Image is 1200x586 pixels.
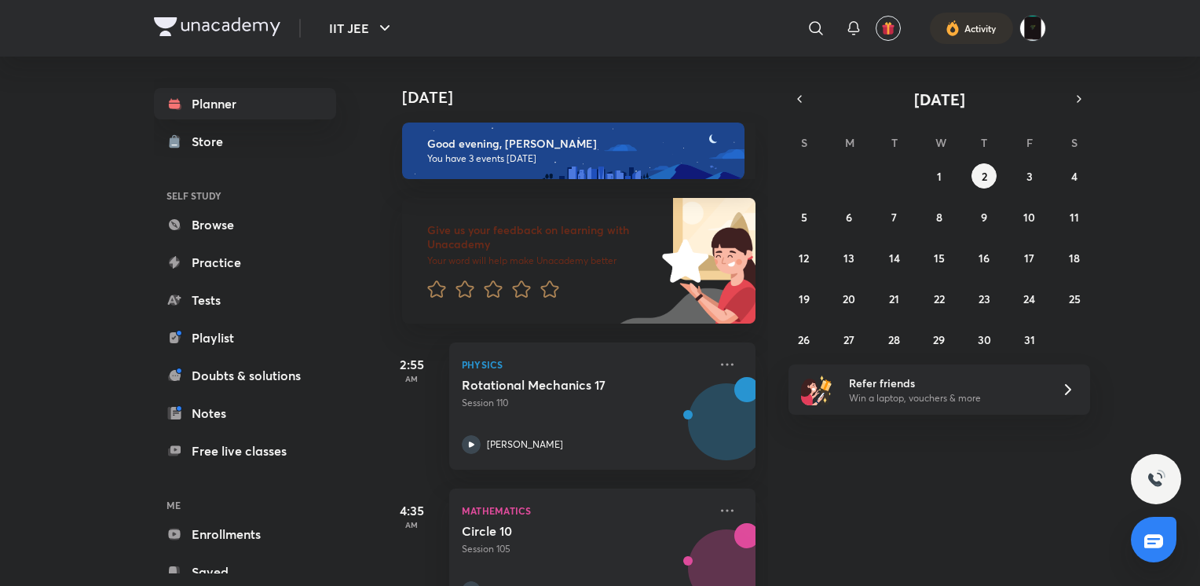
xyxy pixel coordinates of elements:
a: Enrollments [154,518,336,550]
abbr: October 25, 2025 [1069,291,1081,306]
a: Planner [154,88,336,119]
h6: SELF STUDY [154,182,336,209]
abbr: October 19, 2025 [799,291,810,306]
p: [PERSON_NAME] [487,438,563,452]
abbr: October 5, 2025 [801,210,807,225]
h5: 4:35 [380,501,443,520]
h6: Refer friends [849,375,1042,391]
abbr: October 15, 2025 [934,251,945,266]
button: October 3, 2025 [1017,163,1042,189]
abbr: October 14, 2025 [889,251,900,266]
h6: Give us your feedback on learning with Unacademy [427,223,657,251]
button: October 24, 2025 [1017,286,1042,311]
div: Store [192,132,232,151]
button: October 23, 2025 [971,286,997,311]
abbr: October 27, 2025 [843,332,854,347]
span: [DATE] [914,89,965,110]
h5: Circle 10 [462,523,657,539]
button: October 7, 2025 [882,204,907,229]
abbr: Thursday [981,135,987,150]
button: October 26, 2025 [792,327,817,352]
abbr: October 13, 2025 [843,251,854,266]
abbr: Monday [845,135,854,150]
abbr: October 2, 2025 [982,169,987,184]
abbr: October 22, 2025 [934,291,945,306]
abbr: October 28, 2025 [888,332,900,347]
button: October 2, 2025 [971,163,997,189]
button: October 5, 2025 [792,204,817,229]
button: October 6, 2025 [836,204,862,229]
button: avatar [876,16,901,41]
button: October 21, 2025 [882,286,907,311]
button: October 4, 2025 [1062,163,1087,189]
img: Anurag Agarwal [1019,15,1046,42]
button: October 20, 2025 [836,286,862,311]
abbr: Wednesday [935,135,946,150]
abbr: Friday [1026,135,1033,150]
h4: [DATE] [402,88,771,107]
abbr: October 18, 2025 [1069,251,1080,266]
p: Session 110 [462,396,708,410]
abbr: October 23, 2025 [979,291,990,306]
a: Free live classes [154,435,336,467]
button: October 1, 2025 [927,163,952,189]
button: October 28, 2025 [882,327,907,352]
abbr: October 6, 2025 [846,210,852,225]
a: Practice [154,247,336,278]
button: October 13, 2025 [836,245,862,270]
img: Company Logo [154,17,280,36]
img: ttu [1147,470,1165,489]
button: October 22, 2025 [927,286,952,311]
button: October 16, 2025 [971,245,997,270]
p: Physics [462,355,708,374]
p: You have 3 events [DATE] [427,152,730,165]
abbr: October 21, 2025 [889,291,899,306]
button: IIT JEE [320,13,404,44]
img: feedback_image [609,198,755,324]
button: October 31, 2025 [1017,327,1042,352]
abbr: October 20, 2025 [843,291,855,306]
p: Mathematics [462,501,708,520]
abbr: October 8, 2025 [936,210,942,225]
img: referral [801,374,832,405]
abbr: October 7, 2025 [891,210,897,225]
button: October 11, 2025 [1062,204,1087,229]
button: October 19, 2025 [792,286,817,311]
abbr: October 30, 2025 [978,332,991,347]
button: October 18, 2025 [1062,245,1087,270]
h6: Good evening, [PERSON_NAME] [427,137,730,151]
abbr: October 3, 2025 [1026,169,1033,184]
h5: 2:55 [380,355,443,374]
button: October 9, 2025 [971,204,997,229]
a: Notes [154,397,336,429]
abbr: October 12, 2025 [799,251,809,266]
abbr: October 24, 2025 [1023,291,1035,306]
button: October 14, 2025 [882,245,907,270]
a: Store [154,126,336,157]
button: October 10, 2025 [1017,204,1042,229]
p: Session 105 [462,542,708,556]
abbr: October 26, 2025 [798,332,810,347]
a: Company Logo [154,17,280,40]
abbr: October 17, 2025 [1024,251,1034,266]
button: October 12, 2025 [792,245,817,270]
img: activity [946,19,960,38]
abbr: October 9, 2025 [981,210,987,225]
button: October 17, 2025 [1017,245,1042,270]
abbr: October 10, 2025 [1023,210,1035,225]
a: Doubts & solutions [154,360,336,391]
abbr: October 4, 2025 [1071,169,1077,184]
button: October 15, 2025 [927,245,952,270]
a: Playlist [154,322,336,353]
a: Tests [154,284,336,316]
button: October 25, 2025 [1062,286,1087,311]
abbr: October 31, 2025 [1024,332,1035,347]
p: AM [380,374,443,383]
p: Your word will help make Unacademy better [427,255,657,267]
button: October 29, 2025 [927,327,952,352]
abbr: Saturday [1071,135,1077,150]
button: October 8, 2025 [927,204,952,229]
img: avatar [881,21,895,35]
button: October 30, 2025 [971,327,997,352]
abbr: Tuesday [891,135,898,150]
